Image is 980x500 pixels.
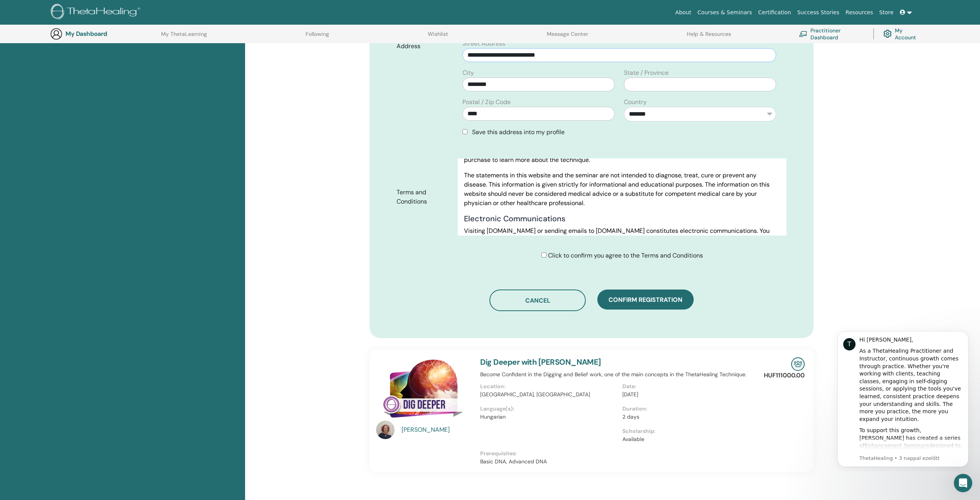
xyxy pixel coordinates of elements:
[480,458,765,466] p: Basic DNA, Advanced DNA
[480,405,618,413] p: Language(s):
[548,251,703,259] span: Click to confirm you agree to the Terms and Conditions
[306,31,329,43] a: Following
[464,214,780,223] h4: Electronic Communications
[525,296,550,305] span: Cancel
[622,382,760,391] p: Date:
[755,5,794,20] a: Certification
[694,5,755,20] a: Courses & Seminars
[764,371,805,380] p: HUF111000.00
[622,427,760,435] p: Scholarship:
[462,98,511,107] label: Postal / Zip Code
[480,382,618,391] p: Location:
[791,357,805,371] img: In-Person Seminar
[462,39,505,48] label: Street Address
[883,28,892,40] img: cog.svg
[480,449,765,458] p: Prerequisites:
[597,290,694,310] button: Confirm registration
[954,474,972,492] iframe: Intercom live chat
[547,31,588,43] a: Message Center
[624,98,647,107] label: Country
[624,68,669,77] label: State / Province
[428,31,448,43] a: Wishlist
[376,421,395,439] img: default.jpg
[161,31,207,43] a: My ThetaLearning
[50,28,62,40] img: generic-user-icon.jpg
[480,391,618,399] p: [GEOGRAPHIC_DATA], [GEOGRAPHIC_DATA]
[622,413,760,421] p: 2 days
[672,5,694,20] a: About
[402,425,473,434] a: [PERSON_NAME]
[34,103,137,186] div: To support this growth, [PERSON_NAME] has created a series of designed to help you refine your kn...
[472,128,565,136] span: Save this address into my profile
[464,226,780,263] p: Visiting [DOMAIN_NAME] or sending emails to [DOMAIN_NAME] constitutes electronic communications. ...
[480,413,618,421] p: Hungarian
[794,5,842,20] a: Success Stories
[489,290,586,311] button: Cancel
[622,391,760,399] p: [DATE]
[376,357,471,423] img: Dig Deeper
[687,31,731,43] a: Help & Resources
[391,185,458,209] label: Terms and Conditions
[51,4,143,21] img: logo.png
[480,357,601,367] a: Dig Deeper with [PERSON_NAME]
[480,370,765,379] p: Become Confident in the Digging and Belief work, one of the main concepts in the ThetaHealing Tec...
[39,118,103,125] a: Enhancement Seminars
[391,39,458,54] label: Address
[464,171,780,208] p: The statements in this website and the seminar are not intended to diagnose, treat, cure or preve...
[609,296,682,304] span: Confirm registration
[462,68,474,77] label: City
[876,5,897,20] a: Store
[34,131,137,138] p: Message from ThetaHealing, sent 3 nappal ezelőtt
[842,5,876,20] a: Resources
[622,435,760,443] p: Available
[799,25,864,42] a: Practitioner Dashboard
[622,405,760,413] p: Duration:
[799,31,807,37] img: chalkboard-teacher.svg
[883,25,922,42] a: My Account
[826,324,980,471] iframe: Intercom notifications üzenet
[66,30,143,37] h3: My Dashboard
